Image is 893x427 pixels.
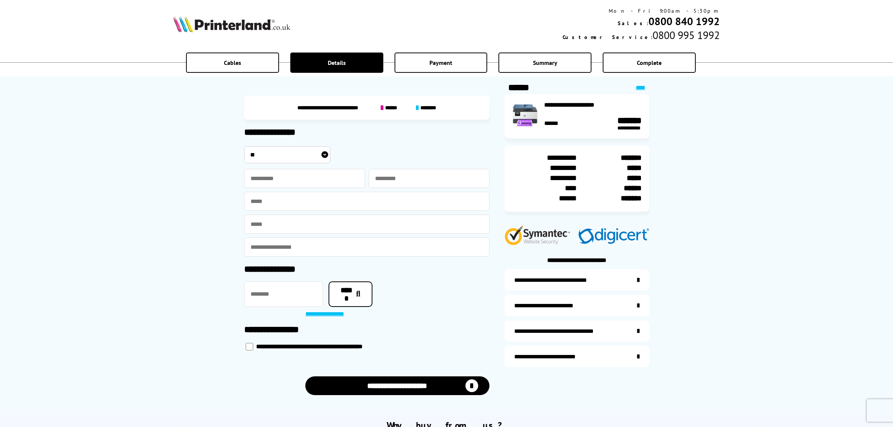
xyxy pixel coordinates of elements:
span: Sales: [618,20,648,27]
span: Summary [533,59,557,66]
a: additional-ink [504,269,649,290]
a: 0800 840 1992 [648,14,720,28]
img: Printerland Logo [173,16,290,32]
span: Complete [637,59,662,66]
span: 0800 995 1992 [653,28,720,42]
span: Details [328,59,346,66]
a: items-arrive [504,295,649,316]
a: additional-cables [504,320,649,341]
a: secure-website [504,346,649,367]
span: Cables [224,59,241,66]
div: Mon - Fri 9:00am - 5:30pm [563,8,720,14]
span: Payment [429,59,452,66]
span: Customer Service: [563,34,653,41]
